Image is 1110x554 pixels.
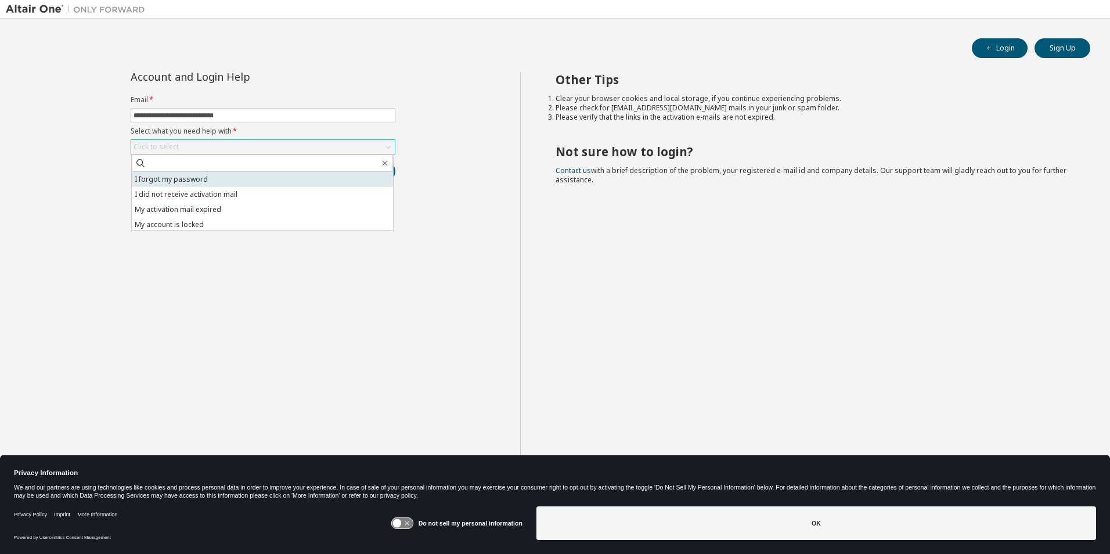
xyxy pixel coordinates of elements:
li: I forgot my password [132,172,393,187]
div: Click to select [134,142,179,152]
button: Login [972,38,1028,58]
span: with a brief description of the problem, your registered e-mail id and company details. Our suppo... [556,166,1066,185]
label: Email [131,95,395,105]
div: Click to select [131,140,395,154]
h2: Other Tips [556,72,1070,87]
li: Please verify that the links in the activation e-mails are not expired. [556,113,1070,122]
li: Clear your browser cookies and local storage, if you continue experiencing problems. [556,94,1070,103]
button: Sign Up [1035,38,1090,58]
label: Select what you need help with [131,127,395,136]
li: Please check for [EMAIL_ADDRESS][DOMAIN_NAME] mails in your junk or spam folder. [556,103,1070,113]
h2: Not sure how to login? [556,144,1070,159]
div: Account and Login Help [131,72,343,81]
img: Altair One [6,3,151,15]
a: Contact us [556,166,591,175]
